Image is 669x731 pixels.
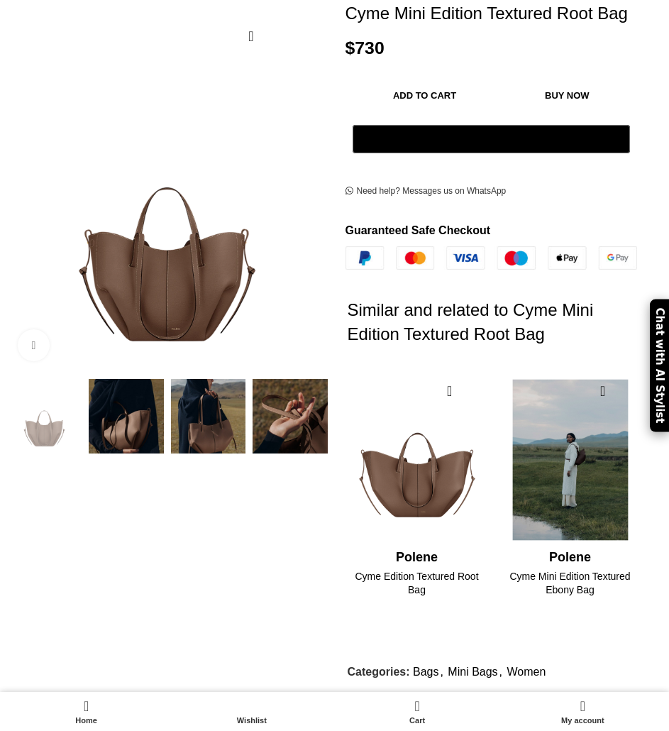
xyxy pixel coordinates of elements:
img: Polene-2-76-scaled.jpg [499,372,642,547]
h4: Cyme Edition Textured Root Bag [348,570,487,598]
h2: Similar and related to Cyme Mini Edition Textured Root Bag [348,270,640,374]
a: Bags [413,666,438,678]
div: My wishlist [169,696,334,727]
span: Wishlist [176,716,327,725]
span: Cart [342,716,493,725]
img: guaranteed-safe-checkout-bordered.j [345,246,638,270]
img: Polene-75.png [348,375,487,545]
div: 2 / 2 [501,375,640,617]
a: Quick view [594,383,612,400]
img: Polene bag [89,379,163,454]
h4: Polene [501,549,640,566]
button: Add to cart [353,81,497,111]
span: $804.00 [399,603,435,615]
a: Polene Cyme Edition Textured Root Bag $804.00 [348,545,487,617]
a: My account [500,696,665,727]
span: $ [345,38,355,57]
a: Quick view [441,383,458,400]
div: 1 / 2 [348,375,487,617]
span: 0 [416,696,426,706]
strong: Guaranteed Safe Checkout [345,224,491,236]
span: Home [11,716,162,725]
a: Women [507,666,546,678]
span: , [440,663,443,681]
div: My cart [335,696,500,727]
bdi: 730 [345,38,385,57]
h4: Cyme Mini Edition Textured Ebony Bag [501,570,640,598]
span: Categories: [348,666,410,678]
a: Wishlist [169,696,334,727]
h1: Cyme Mini Edition Textured Root Bag [345,4,659,24]
img: Polene Paris [253,379,327,454]
img: Polene bags [171,379,245,454]
a: Polene Cyme Mini Edition Textured Ebony Bag $730.00 [501,545,640,617]
button: Pay with GPay [353,125,631,153]
span: $730.00 [552,603,588,615]
span: My account [507,716,658,725]
a: Need help? Messages us on WhatsApp [345,186,507,197]
a: Mini Bags [448,666,497,678]
img: Polene [7,379,82,454]
span: , [499,663,502,681]
button: Buy now [504,81,630,111]
a: 0 Cart [335,696,500,727]
h4: Polene [348,549,487,566]
a: Home [4,696,169,727]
